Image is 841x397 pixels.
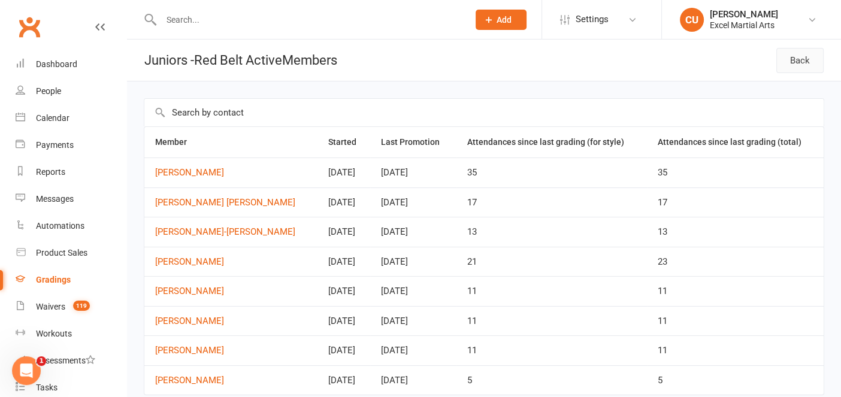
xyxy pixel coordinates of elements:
[16,293,126,320] a: Waivers 119
[710,20,778,31] div: Excel Martial Arts
[155,346,307,356] a: [PERSON_NAME]
[317,157,371,187] td: [DATE]
[155,286,307,296] a: [PERSON_NAME]
[370,217,456,247] td: [DATE]
[36,140,74,150] div: Payments
[658,286,813,296] div: 11
[456,127,647,157] th: Attendances since last grading (for style)
[16,213,126,240] a: Automations
[467,316,636,326] div: 11
[467,198,636,208] div: 17
[73,301,90,311] span: 119
[36,275,71,284] div: Gradings
[144,127,317,157] th: Member
[144,99,824,126] input: Search by contact
[158,11,460,28] input: Search...
[776,48,824,73] a: Back
[36,383,58,392] div: Tasks
[647,127,824,157] th: Attendances since last grading (total)
[155,375,307,386] a: [PERSON_NAME]
[36,221,84,231] div: Automations
[370,187,456,217] td: [DATE]
[37,356,46,366] span: 1
[12,356,41,385] iframe: Intercom live chat
[317,276,371,306] td: [DATE]
[16,132,126,159] a: Payments
[370,335,456,365] td: [DATE]
[16,105,126,132] a: Calendar
[36,356,95,365] div: Assessments
[710,9,778,20] div: [PERSON_NAME]
[16,78,126,105] a: People
[155,198,307,208] a: [PERSON_NAME] [PERSON_NAME]
[370,127,456,157] th: Last Promotion
[190,53,243,68] span: - Red Belt
[467,346,636,356] div: 11
[658,168,813,178] div: 35
[36,86,61,96] div: People
[476,10,527,30] button: Add
[16,320,126,347] a: Workouts
[467,227,636,237] div: 13
[370,306,456,336] td: [DATE]
[16,186,126,213] a: Messages
[317,365,371,395] td: [DATE]
[317,217,371,247] td: [DATE]
[36,302,65,311] div: Waivers
[155,227,307,237] a: [PERSON_NAME]-[PERSON_NAME]
[36,59,77,69] div: Dashboard
[467,257,636,267] div: 21
[317,247,371,277] td: [DATE]
[317,187,371,217] td: [DATE]
[370,365,456,395] td: [DATE]
[497,15,512,25] span: Add
[467,286,636,296] div: 11
[16,159,126,186] a: Reports
[16,347,126,374] a: Assessments
[155,316,307,326] a: [PERSON_NAME]
[36,113,69,123] div: Calendar
[36,329,72,338] div: Workouts
[155,168,307,178] a: [PERSON_NAME]
[370,276,456,306] td: [DATE]
[658,346,813,356] div: 11
[317,306,371,336] td: [DATE]
[16,266,126,293] a: Gradings
[36,194,74,204] div: Messages
[658,257,813,267] div: 23
[370,247,456,277] td: [DATE]
[576,6,609,33] span: Settings
[658,316,813,326] div: 11
[317,335,371,365] td: [DATE]
[680,8,704,32] div: CU
[658,375,813,386] div: 5
[155,257,307,267] a: [PERSON_NAME]
[14,12,44,42] a: Clubworx
[658,227,813,237] div: 13
[317,127,371,157] th: Started
[658,198,813,208] div: 17
[16,51,126,78] a: Dashboard
[467,375,636,386] div: 5
[467,168,636,178] div: 35
[127,40,337,81] h1: Juniors Active Members
[36,248,87,257] div: Product Sales
[370,157,456,187] td: [DATE]
[36,167,65,177] div: Reports
[16,240,126,266] a: Product Sales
